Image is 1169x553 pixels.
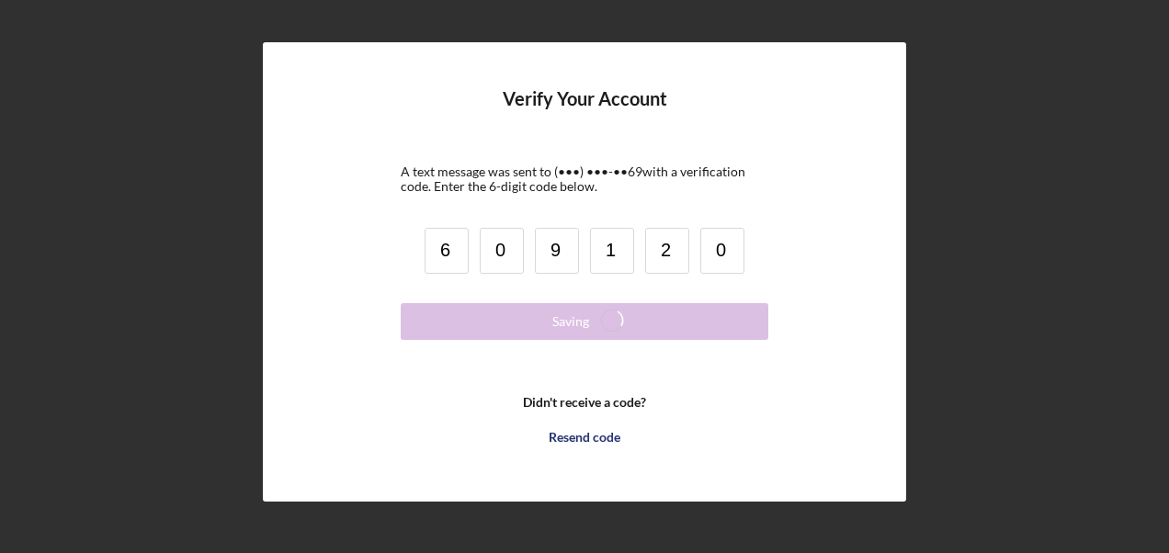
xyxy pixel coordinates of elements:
button: Resend code [401,419,768,456]
button: Saving [401,303,768,340]
b: Didn't receive a code? [523,395,646,410]
div: A text message was sent to (•••) •••-•• 69 with a verification code. Enter the 6-digit code below. [401,164,768,194]
h4: Verify Your Account [503,88,667,137]
div: Resend code [549,419,620,456]
div: Saving [552,303,589,340]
